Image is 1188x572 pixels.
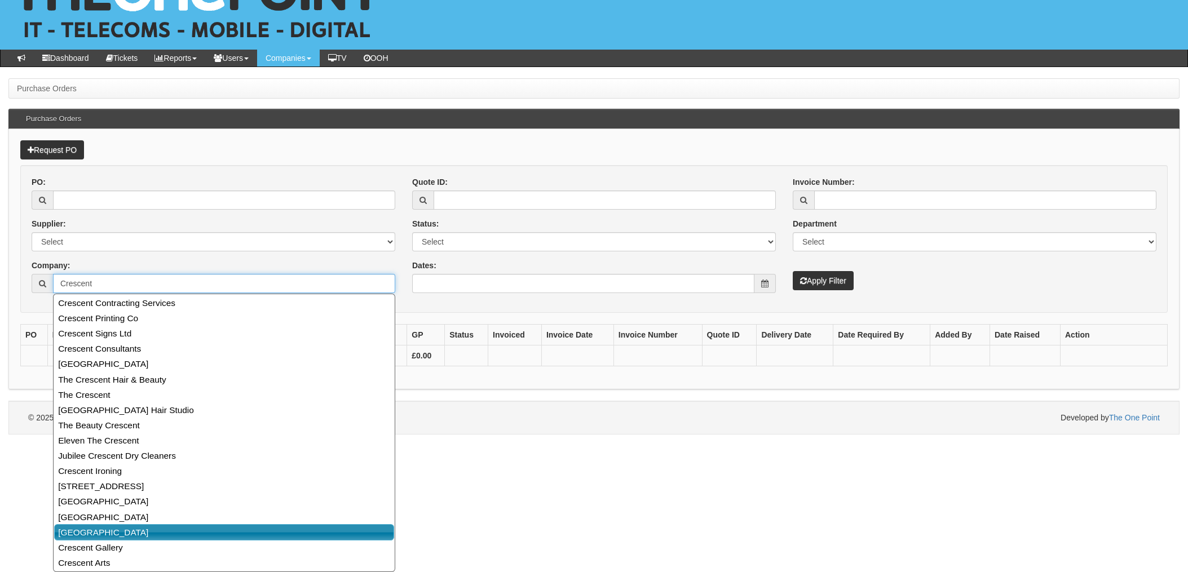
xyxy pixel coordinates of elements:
a: Crescent Ironing [55,463,394,478]
th: GP [407,325,445,345]
a: Crescent Arts [55,555,394,570]
a: Crescent Contracting Services [55,295,394,311]
th: Invoiced [488,325,542,345]
th: Added By [930,325,990,345]
th: Department [47,325,116,345]
span: © 2025 [28,413,105,422]
a: TV [320,50,355,66]
a: Eleven The Crescent [55,433,394,448]
a: [GEOGRAPHIC_DATA] [55,356,394,371]
a: The Beauty Crescent [55,418,394,433]
a: [GEOGRAPHIC_DATA] [54,524,394,540]
a: The Crescent Hair & Beauty [55,372,394,387]
a: [GEOGRAPHIC_DATA] Hair Studio [55,402,394,418]
th: Date Required By [833,325,930,345]
a: [GEOGRAPHIC_DATA] [55,509,394,525]
a: The One Point [1109,413,1160,422]
a: OOH [355,50,397,66]
a: The Crescent [55,387,394,402]
a: Request PO [20,140,84,159]
a: Crescent Printing Co [55,311,394,326]
th: Delivery Date [757,325,833,345]
a: Jubilee Crescent Dry Cleaners [55,448,394,463]
th: PO [21,325,48,345]
span: Developed by [1061,412,1160,423]
label: Company: [32,260,70,271]
a: Reports [146,50,205,66]
label: PO: [32,176,46,188]
a: [STREET_ADDRESS] [55,478,394,494]
th: Date Raised [990,325,1061,345]
th: Status [445,325,488,345]
th: Invoice Date [541,325,613,345]
a: Crescent Consultants [55,341,394,356]
th: £0.00 [407,345,445,366]
th: Quote ID [702,325,757,345]
label: Quote ID: [412,176,448,188]
a: Dashboard [34,50,98,66]
li: Purchase Orders [17,83,77,94]
a: Users [205,50,257,66]
label: Dates: [412,260,436,271]
button: Apply Filter [793,271,854,290]
label: Status: [412,218,439,229]
th: Action [1061,325,1168,345]
a: Tickets [98,50,147,66]
th: Invoice Number [613,325,702,345]
a: [GEOGRAPHIC_DATA] [55,494,394,509]
a: Crescent Signs Ltd [55,326,394,341]
h3: Purchase Orders [20,109,87,128]
a: Companies [257,50,320,66]
label: Supplier: [32,218,66,229]
a: Crescent Gallery [55,540,394,555]
label: Department [793,218,837,229]
label: Invoice Number: [793,176,855,188]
